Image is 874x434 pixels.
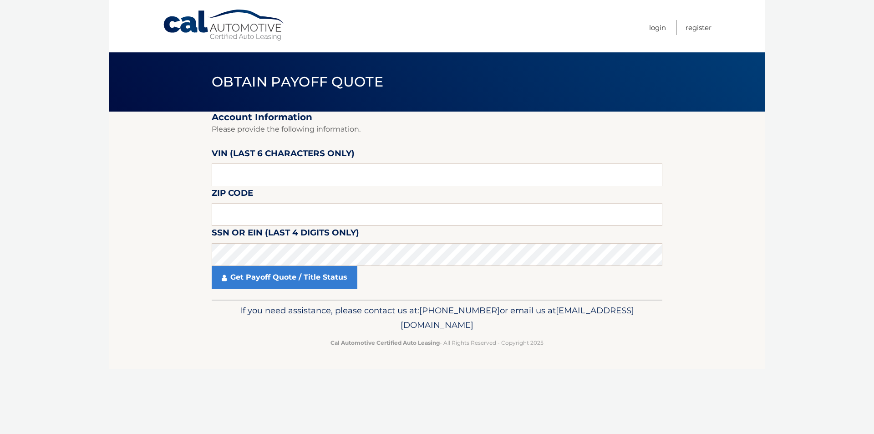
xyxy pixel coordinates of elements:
label: VIN (last 6 characters only) [212,147,355,163]
a: Cal Automotive [163,9,285,41]
label: Zip Code [212,186,253,203]
a: Register [686,20,711,35]
h2: Account Information [212,112,662,123]
a: Login [649,20,666,35]
p: Please provide the following information. [212,123,662,136]
p: If you need assistance, please contact us at: or email us at [218,303,656,332]
strong: Cal Automotive Certified Auto Leasing [330,339,440,346]
span: [PHONE_NUMBER] [419,305,500,316]
span: Obtain Payoff Quote [212,73,383,90]
p: - All Rights Reserved - Copyright 2025 [218,338,656,347]
label: SSN or EIN (last 4 digits only) [212,226,359,243]
a: Get Payoff Quote / Title Status [212,266,357,289]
